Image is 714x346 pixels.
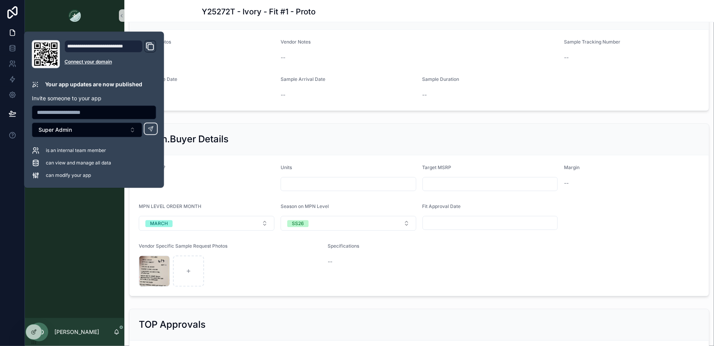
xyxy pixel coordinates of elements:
[65,59,156,65] a: Connect your domain
[46,172,91,178] span: can modify your app
[292,220,304,227] div: SS26
[564,39,620,45] span: Sample Tracking Number
[328,258,332,266] span: --
[32,94,156,102] p: Invite someone to your app
[25,31,124,201] div: scrollable content
[139,133,229,145] h2: Merch.Buyer Details
[45,80,142,88] p: Your app updates are now published
[328,243,359,249] span: Specifications
[32,122,142,137] button: Select Button
[281,54,285,61] span: --
[422,76,459,82] span: Sample Duration
[202,6,316,17] h1: Y25272T - Ivory - Fit #1 - Proto
[68,9,81,22] img: App logo
[564,179,569,187] span: --
[564,54,569,61] span: --
[422,91,427,99] span: --
[281,91,285,99] span: --
[139,203,201,209] span: MPN LEVEL ORDER MONTH
[54,328,99,336] p: [PERSON_NAME]
[46,147,106,154] span: is an internal team member
[564,164,580,170] span: Margin
[422,164,452,170] span: Target MSRP
[139,216,274,231] button: Select Button
[281,164,292,170] span: Units
[65,40,156,68] div: Domain and Custom Link
[139,243,227,249] span: Vendor Specific Sample Request Photos
[281,76,325,82] span: Sample Arrival Date
[281,203,329,209] span: Season on MPN Level
[139,318,206,331] h2: TOP Approvals
[281,39,311,45] span: Vendor Notes
[281,216,416,231] button: Select Button
[422,203,461,209] span: Fit Approval Date
[150,220,168,227] div: MARCH
[46,160,111,166] span: can view and manage all data
[139,91,274,99] span: [DATE]
[38,126,72,134] span: Super Admin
